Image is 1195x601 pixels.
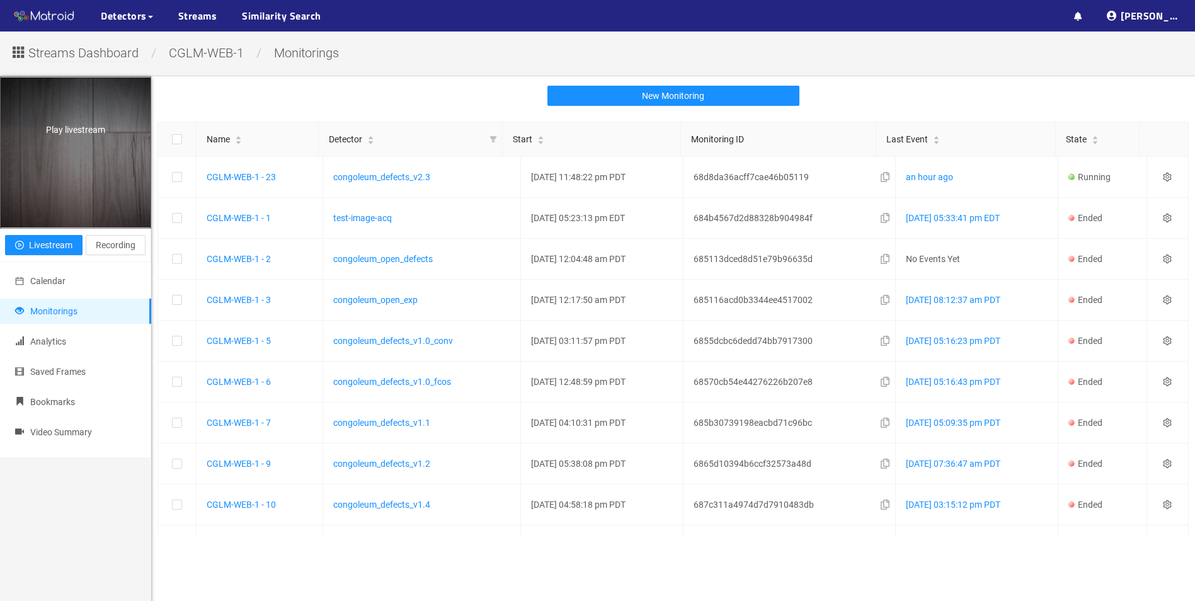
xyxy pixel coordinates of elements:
a: congoleum_open_exp [333,295,418,305]
span: State [1066,132,1087,146]
a: Streams [178,8,217,23]
span: caret-up [1092,134,1099,141]
td: [DATE] 04:58:18 pm PDT [521,484,683,525]
span: setting [1163,214,1172,222]
span: Streams Dashboard [28,43,139,63]
span: filter [484,122,502,156]
span: Monitorings [30,306,77,316]
span: Bookmarks [30,397,75,407]
span: caret-up [235,134,242,141]
a: congoleum_defects_v1.1 [333,418,430,428]
span: caret-down [537,139,544,146]
span: setting [1163,377,1172,386]
span: Ended [1068,459,1102,469]
span: Ended [1068,254,1102,264]
a: CGLM-WEB-1 - 6 [207,377,271,387]
span: Detector [329,132,362,146]
span: 685113dced8d51e79b96635d [694,252,813,266]
a: CGLM-WEB-1 - 10 [207,500,276,510]
span: Detectors [101,8,147,23]
span: Calendar [30,276,66,286]
span: caret-up [933,134,940,141]
td: [DATE] 04:10:31 pm PDT [521,403,683,444]
a: [DATE] 05:16:23 pm PDT [906,336,1000,346]
span: Last Event [886,132,928,146]
span: setting [1163,255,1172,263]
span: 6855dcbc6dedd74bb7917300 [694,334,813,348]
a: CGLM-WEB-1 - 5 [207,336,271,346]
span: Ended [1068,336,1102,346]
span: Video Summary [30,427,92,437]
span: New Monitoring [642,89,704,103]
a: congoleum_defects_v2.3 [333,172,430,182]
span: setting [1163,459,1172,468]
a: congoleum_defects_v1.2 [333,459,430,469]
span: Ended [1068,295,1102,305]
a: [DATE] 03:15:12 pm PDT [906,500,1000,510]
span: Start [513,132,532,146]
span: filter [489,135,497,143]
span: Recording [96,238,135,252]
a: [DATE] 07:36:47 am PDT [906,459,1000,469]
span: Play livestream [46,125,105,135]
a: an hour ago [906,172,953,182]
span: 685b30739198eacbd71c96bc [694,416,812,430]
span: Name [207,132,230,146]
span: 68570cb54e44276226b207e8 [694,375,813,389]
a: congoleum_defects_v1.0_fcos [333,377,451,387]
button: Streams Dashboard [9,41,148,61]
span: Ended [1068,418,1102,428]
a: congoleum_defects_v1.4 [333,500,430,510]
td: [DATE] 03:11:57 pm PDT [521,321,683,362]
span: setting [1163,418,1172,427]
span: Analytics [30,336,66,346]
a: [DATE] 08:12:37 am PDT [906,295,1000,305]
span: setting [1163,173,1172,181]
td: [DATE] 12:04:48 am PDT [521,239,683,280]
span: 684b4567d2d88328b904984f [694,211,813,225]
button: Recording [86,235,146,255]
span: / [148,45,159,60]
span: Livestream [29,238,72,252]
a: Streams Dashboard [9,49,148,59]
span: 685116acd0b3344ee4517002 [694,293,813,307]
span: caret-up [537,134,544,141]
span: 687c311a4974d7d7910483db [694,498,814,512]
span: caret-up [367,134,374,141]
span: Saved Frames [30,367,86,377]
span: / [253,45,265,60]
a: CGLM-WEB-1 - 1 [207,213,271,223]
a: CGLM-WEB-1 - 9 [207,459,271,469]
span: play-circle [15,241,24,251]
a: congoleum_defects_v1.0_conv [333,336,453,346]
span: monitorings [265,45,348,60]
button: play-circleLivestream [5,235,83,255]
span: CGLM-WEB-1 [159,45,253,60]
a: [DATE] 05:16:43 pm PDT [906,377,1000,387]
th: Monitoring ID [681,122,876,157]
td: [DATE] 04:59:24 pm PDT [521,525,683,566]
a: [DATE] 05:33:41 pm EDT [906,213,1000,223]
span: Ended [1068,500,1102,510]
a: CGLM-WEB-1 - 2 [207,254,271,264]
img: Matroid logo [13,7,76,26]
span: Ended [1068,213,1102,223]
td: [DATE] 12:17:50 am PDT [521,280,683,321]
a: Similarity Search [242,8,321,23]
td: [DATE] 05:38:08 pm PDT [521,444,683,484]
a: test-image-acq [333,213,392,223]
span: 6865d10394b6ccf32573a48d [694,457,811,471]
a: CGLM-WEB-1 - 3 [207,295,271,305]
button: New Monitoring [547,86,799,106]
td: No Events Yet [896,239,1058,280]
a: [DATE] 05:09:35 pm PDT [906,418,1000,428]
span: calendar [15,277,24,285]
a: CGLM-WEB-1 - 23 [207,172,276,182]
td: [DATE] 12:48:59 pm PDT [521,362,683,403]
span: Running [1068,172,1111,182]
td: [DATE] 11:48:22 pm PDT [521,157,683,198]
a: CGLM-WEB-1 - 7 [207,418,271,428]
span: setting [1163,336,1172,345]
span: caret-down [1092,139,1099,146]
span: setting [1163,295,1172,304]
